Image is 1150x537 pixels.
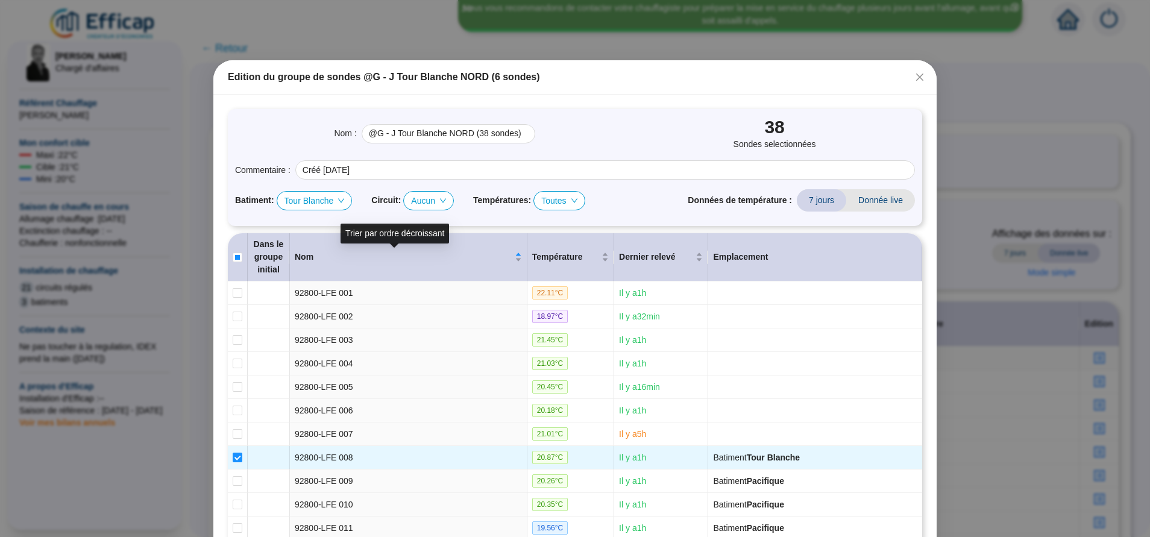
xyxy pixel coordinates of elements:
[915,72,925,82] span: close
[532,474,568,488] span: 20.26 °C
[532,286,568,300] span: 22.11 °C
[688,194,792,207] span: Données de température :
[532,251,599,263] span: Température
[713,453,800,462] span: Batiment
[284,192,345,210] span: Tour Blanche
[439,197,447,204] span: down
[532,380,568,394] span: 20.45 °C
[532,427,568,441] span: 21.01 °C
[334,127,356,140] span: Nom :
[290,375,527,399] td: 92800-LFE 005
[619,429,646,439] span: Il y a 5 h
[532,498,568,511] span: 20.35 °C
[747,523,784,533] span: Pacifique
[619,406,646,415] span: Il y a 1 h
[734,138,816,151] span: Sondes selectionnées
[290,446,527,469] td: 92800-LFE 008
[235,164,291,177] span: Commentaire :
[619,312,660,321] span: Il y a 32 min
[747,500,784,509] span: Pacifique
[338,197,345,204] span: down
[713,523,784,533] span: Batiment
[362,124,535,143] input: G-NORD
[797,189,846,212] span: 7 jours
[527,233,614,281] th: Température
[290,328,527,352] td: 92800-LFE 003
[532,333,568,347] span: 21.45 °C
[473,194,531,207] span: Températures :
[619,251,693,263] span: Dernier relevé
[571,197,578,204] span: down
[532,310,568,323] span: 18.97 °C
[532,404,568,417] span: 20.18 °C
[910,72,929,82] span: Fermer
[614,233,708,281] th: Dernier relevé
[532,357,568,370] span: 21.03 °C
[290,469,527,493] td: 92800-LFE 009
[910,68,929,87] button: Close
[371,194,401,207] span: Circuit :
[619,453,646,462] span: Il y a 1 h
[290,422,527,446] td: 92800-LFE 007
[619,523,646,533] span: Il y a 1 h
[290,399,527,422] td: 92800-LFE 006
[290,233,527,281] th: Nom
[764,116,784,138] span: 38
[713,476,784,486] span: Batiment
[619,335,646,345] span: Il y a 1 h
[235,194,274,207] span: Batiment :
[290,493,527,517] td: 92800-LFE 010
[747,453,800,462] span: Tour Blanche
[619,288,646,298] span: Il y a 1 h
[619,382,660,392] span: Il y a 16 min
[290,281,527,305] td: 92800-LFE 001
[290,352,527,375] td: 92800-LFE 004
[747,476,784,486] span: Pacifique
[411,192,446,210] span: Aucun
[619,359,646,368] span: Il y a 1 h
[619,476,646,486] span: Il y a 1 h
[713,251,917,263] div: Emplacement
[532,451,568,464] span: 20.87 °C
[295,251,512,263] span: Nom
[846,189,915,212] span: Donnée live
[290,305,527,328] td: 92800-LFE 002
[253,238,284,276] div: Dans le groupe initial
[532,521,568,535] span: 19.56 °C
[619,500,646,509] span: Il y a 1 h
[228,70,922,84] div: Edition du groupe de sondes @G - J Tour Blanche NORD (6 sondes)
[713,500,784,509] span: Batiment
[541,192,577,210] span: Toutes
